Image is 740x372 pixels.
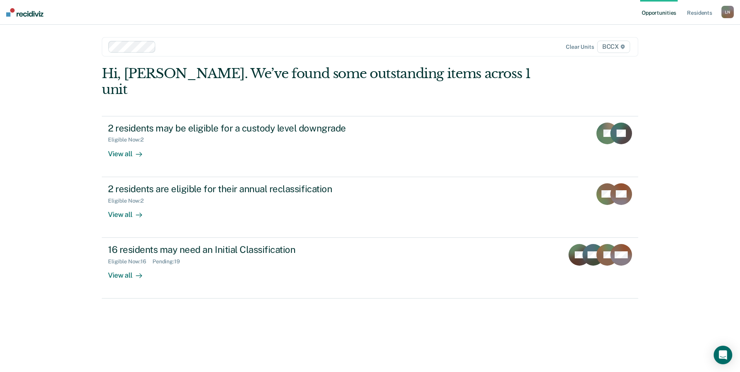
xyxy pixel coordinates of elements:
[108,123,380,134] div: 2 residents may be eligible for a custody level downgrade
[102,66,531,97] div: Hi, [PERSON_NAME]. We’ve found some outstanding items across 1 unit
[102,116,638,177] a: 2 residents may be eligible for a custody level downgradeEligible Now:2View all
[108,204,151,219] div: View all
[721,6,734,18] div: L N
[721,6,734,18] button: LN
[566,44,594,50] div: Clear units
[102,238,638,299] a: 16 residents may need an Initial ClassificationEligible Now:16Pending:19View all
[714,346,732,364] div: Open Intercom Messenger
[108,265,151,280] div: View all
[152,258,186,265] div: Pending : 19
[102,177,638,238] a: 2 residents are eligible for their annual reclassificationEligible Now:2View all
[108,258,152,265] div: Eligible Now : 16
[108,244,380,255] div: 16 residents may need an Initial Classification
[108,183,380,195] div: 2 residents are eligible for their annual reclassification
[597,41,630,53] span: BCCX
[108,137,150,143] div: Eligible Now : 2
[108,143,151,158] div: View all
[6,8,43,17] img: Recidiviz
[108,198,150,204] div: Eligible Now : 2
